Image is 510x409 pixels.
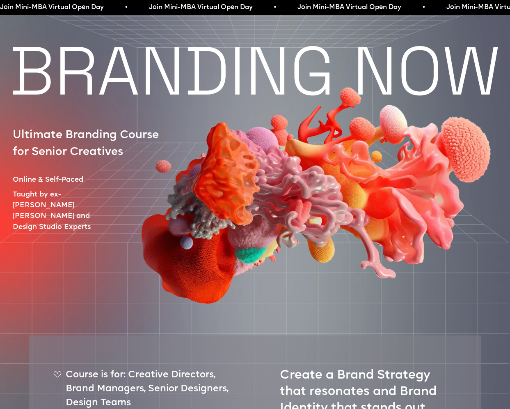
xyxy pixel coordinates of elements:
span: • [125,2,128,13]
span: • [423,2,425,13]
span: • [274,2,277,13]
p: Taught by ex-[PERSON_NAME] [PERSON_NAME] and Design Studio Experts [13,189,115,232]
p: Ultimate Branding Course for Senior Creatives [13,127,166,161]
